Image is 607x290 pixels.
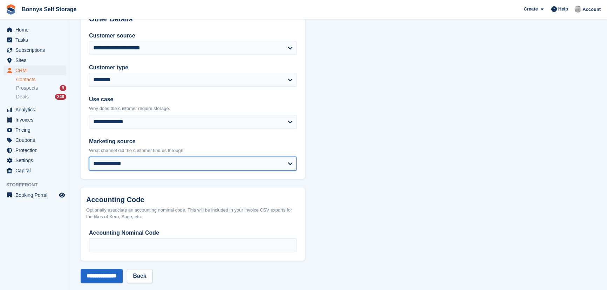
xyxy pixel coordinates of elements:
[4,156,66,165] a: menu
[4,190,66,200] a: menu
[15,135,57,145] span: Coupons
[19,4,79,15] a: Bonnys Self Storage
[4,105,66,115] a: menu
[15,35,57,45] span: Tasks
[4,45,66,55] a: menu
[16,84,66,92] a: Prospects 9
[58,191,66,199] a: Preview store
[86,196,299,204] h2: Accounting Code
[89,147,296,154] p: What channel did the customer find us through.
[15,156,57,165] span: Settings
[4,125,66,135] a: menu
[127,269,152,283] a: Back
[89,63,296,72] label: Customer type
[4,65,66,75] a: menu
[6,4,16,15] img: stora-icon-8386f47178a22dfd0bd8f6a31ec36ba5ce8667c1dd55bd0f319d3a0aa187defe.svg
[4,35,66,45] a: menu
[4,135,66,145] a: menu
[89,95,296,104] label: Use case
[89,229,296,237] label: Accounting Nominal Code
[574,6,581,13] img: James Bonny
[16,94,29,100] span: Deals
[16,93,66,101] a: Deals 248
[15,115,57,125] span: Invoices
[558,6,568,13] span: Help
[15,65,57,75] span: CRM
[89,15,296,23] h2: Other Details
[16,76,66,83] a: Contacts
[15,105,57,115] span: Analytics
[4,115,66,125] a: menu
[55,94,66,100] div: 248
[60,85,66,91] div: 9
[4,145,66,155] a: menu
[15,190,57,200] span: Booking Portal
[89,137,296,146] label: Marketing source
[6,181,70,188] span: Storefront
[4,25,66,35] a: menu
[4,55,66,65] a: menu
[15,166,57,175] span: Capital
[15,125,57,135] span: Pricing
[4,166,66,175] a: menu
[89,105,296,112] p: Why does the customer require storage.
[582,6,601,13] span: Account
[86,207,299,220] div: Optionally associate an accounting nominal code. This will be included in your invoice CSV export...
[524,6,538,13] span: Create
[16,85,38,91] span: Prospects
[15,145,57,155] span: Protection
[89,32,296,40] label: Customer source
[15,55,57,65] span: Sites
[15,45,57,55] span: Subscriptions
[15,25,57,35] span: Home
